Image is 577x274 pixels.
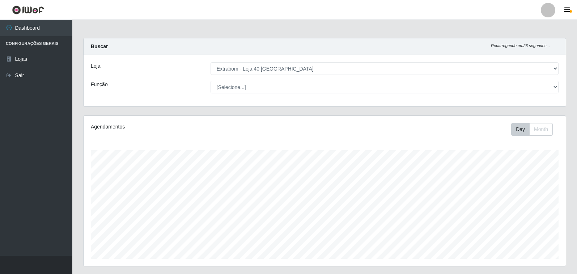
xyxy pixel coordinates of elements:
div: First group [511,123,553,136]
button: Month [529,123,553,136]
button: Day [511,123,530,136]
label: Função [91,81,108,88]
div: Toolbar with button groups [511,123,559,136]
i: Recarregando em 26 segundos... [491,43,550,48]
label: Loja [91,62,100,70]
div: Agendamentos [91,123,279,131]
img: CoreUI Logo [12,5,44,14]
strong: Buscar [91,43,108,49]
